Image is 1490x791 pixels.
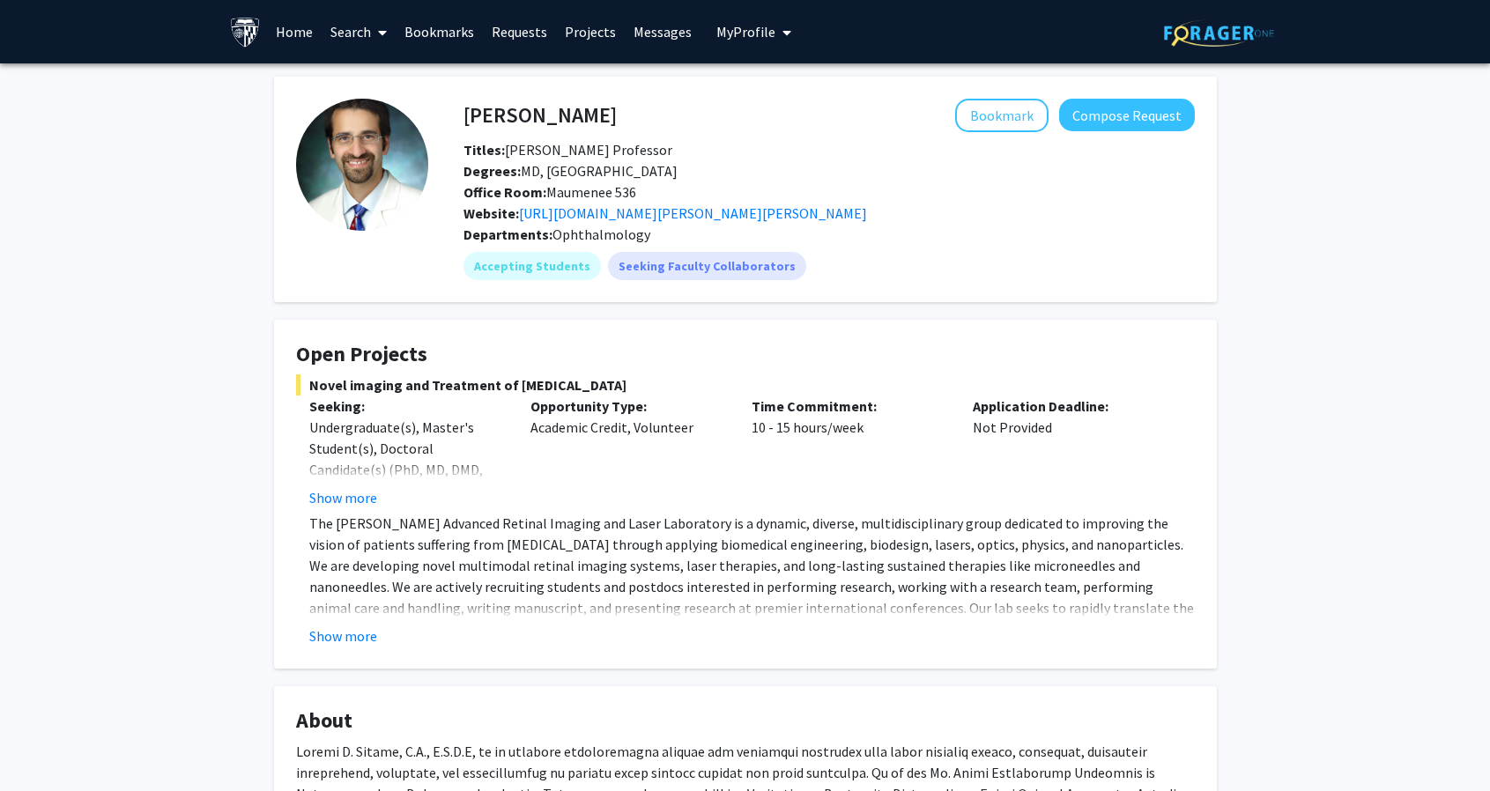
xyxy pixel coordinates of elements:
[463,252,601,280] mat-chip: Accepting Students
[483,1,556,63] a: Requests
[296,342,1195,367] h4: Open Projects
[752,395,946,417] p: Time Commitment:
[322,1,396,63] a: Search
[1164,19,1274,47] img: ForagerOne Logo
[309,513,1195,639] p: The [PERSON_NAME] Advanced Retinal Imaging and Laser Laboratory is a dynamic, diverse, multidisci...
[960,395,1181,508] div: Not Provided
[463,141,505,159] b: Titles:
[463,183,636,201] span: Maumenee 536
[973,395,1168,417] p: Application Deadline:
[309,487,377,508] button: Show more
[530,395,725,417] p: Opportunity Type:
[556,1,625,63] a: Projects
[463,225,552,243] b: Departments:
[955,99,1049,132] button: Add Yannis Paulus to Bookmarks
[463,141,672,159] span: [PERSON_NAME] Professor
[309,395,504,417] p: Seeking:
[463,204,519,222] b: Website:
[625,1,701,63] a: Messages
[738,395,960,508] div: 10 - 15 hours/week
[463,183,546,201] b: Office Room:
[296,99,428,231] img: Profile Picture
[517,395,738,508] div: Academic Credit, Volunteer
[552,225,650,243] span: Ophthalmology
[309,625,377,647] button: Show more
[296,708,1195,734] h4: About
[519,204,867,222] a: Opens in a new tab
[296,374,1195,395] span: Novel imaging and Treatment of [MEDICAL_DATA]
[463,162,678,180] span: MD, [GEOGRAPHIC_DATA]
[463,162,521,180] b: Degrees:
[309,417,504,565] div: Undergraduate(s), Master's Student(s), Doctoral Candidate(s) (PhD, MD, DMD, PharmD, etc.), Postdo...
[463,99,617,131] h4: [PERSON_NAME]
[1059,99,1195,131] button: Compose Request to Yannis Paulus
[396,1,483,63] a: Bookmarks
[230,17,261,48] img: Johns Hopkins University Logo
[267,1,322,63] a: Home
[608,252,806,280] mat-chip: Seeking Faculty Collaborators
[716,23,775,41] span: My Profile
